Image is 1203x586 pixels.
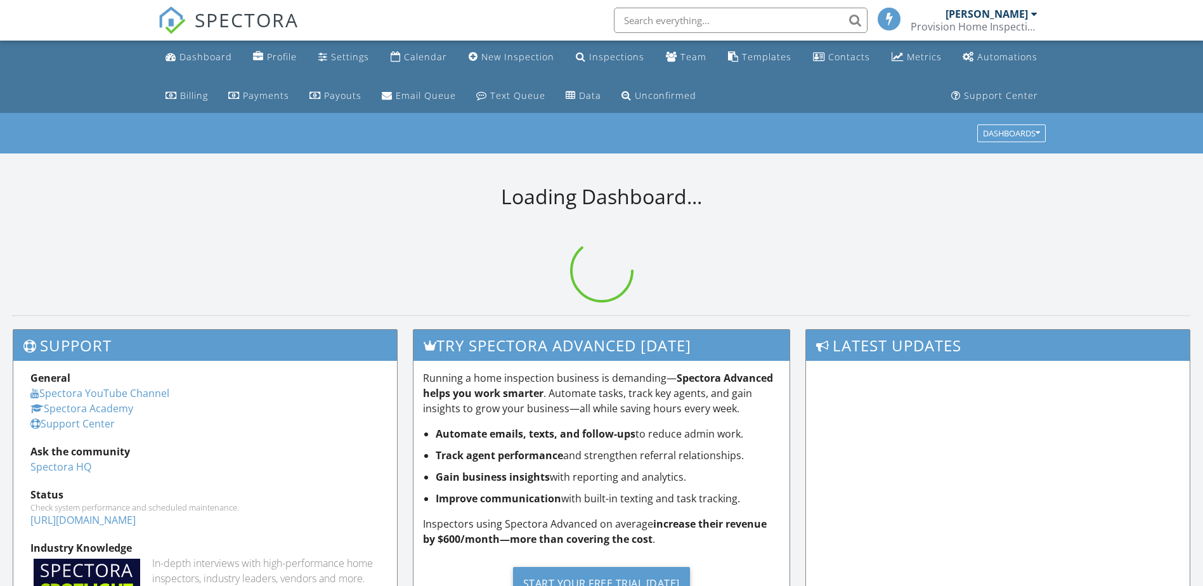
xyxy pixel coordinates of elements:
[158,17,299,44] a: SPECTORA
[977,125,1046,143] button: Dashboards
[579,89,601,101] div: Data
[436,427,635,441] strong: Automate emails, texts, and follow-ups
[490,89,545,101] div: Text Queue
[243,89,289,101] div: Payments
[423,371,773,400] strong: Spectora Advanced helps you work smarter
[30,487,380,502] div: Status
[396,89,456,101] div: Email Queue
[946,84,1043,108] a: Support Center
[13,330,397,361] h3: Support
[436,491,780,506] li: with built-in texting and task tracking.
[386,46,452,69] a: Calendar
[195,6,299,33] span: SPECTORA
[436,469,780,485] li: with reporting and analytics.
[571,46,649,69] a: Inspections
[828,51,870,63] div: Contacts
[958,46,1043,69] a: Automations (Basic)
[436,470,550,484] strong: Gain business insights
[907,51,942,63] div: Metrics
[436,448,780,463] li: and strengthen referral relationships.
[983,129,1040,138] div: Dashboards
[561,84,606,108] a: Data
[30,371,70,385] strong: General
[887,46,947,69] a: Metrics
[481,51,554,63] div: New Inspection
[180,89,208,101] div: Billing
[30,540,380,556] div: Industry Knowledge
[30,417,115,431] a: Support Center
[680,51,706,63] div: Team
[30,460,91,474] a: Spectora HQ
[160,84,213,108] a: Billing
[304,84,367,108] a: Payouts
[723,46,797,69] a: Templates
[946,8,1028,20] div: [PERSON_NAME]
[404,51,447,63] div: Calendar
[179,51,232,63] div: Dashboard
[436,426,780,441] li: to reduce admin work.
[635,89,696,101] div: Unconfirmed
[30,386,169,400] a: Spectora YouTube Channel
[614,8,868,33] input: Search everything...
[806,330,1190,361] h3: Latest Updates
[413,330,790,361] h3: Try spectora advanced [DATE]
[331,51,369,63] div: Settings
[324,89,361,101] div: Payouts
[808,46,875,69] a: Contacts
[313,46,374,69] a: Settings
[742,51,791,63] div: Templates
[267,51,297,63] div: Profile
[589,51,644,63] div: Inspections
[661,46,712,69] a: Team
[30,513,136,527] a: [URL][DOMAIN_NAME]
[436,448,563,462] strong: Track agent performance
[423,517,767,546] strong: increase their revenue by $600/month—more than covering the cost
[30,401,133,415] a: Spectora Academy
[471,84,550,108] a: Text Queue
[464,46,559,69] a: New Inspection
[158,6,186,34] img: The Best Home Inspection Software - Spectora
[30,444,380,459] div: Ask the community
[423,370,780,416] p: Running a home inspection business is demanding— . Automate tasks, track key agents, and gain ins...
[436,492,561,505] strong: Improve communication
[377,84,461,108] a: Email Queue
[423,516,780,547] p: Inspectors using Spectora Advanced on average .
[30,502,380,512] div: Check system performance and scheduled maintenance.
[911,20,1037,33] div: Provision Home Inspections, LLC.
[977,51,1037,63] div: Automations
[248,46,302,69] a: Company Profile
[160,46,237,69] a: Dashboard
[616,84,701,108] a: Unconfirmed
[223,84,294,108] a: Payments
[964,89,1038,101] div: Support Center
